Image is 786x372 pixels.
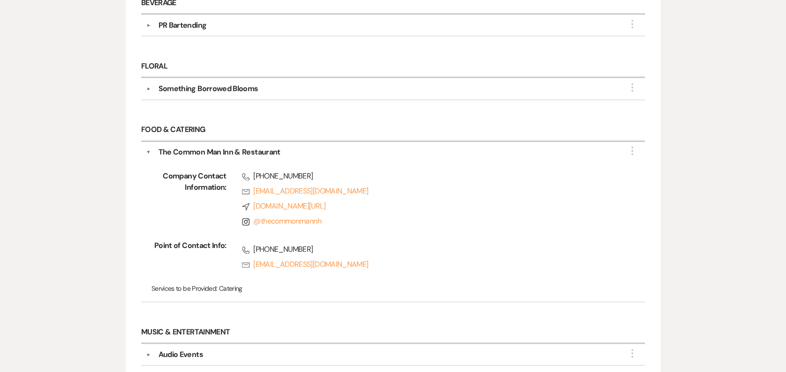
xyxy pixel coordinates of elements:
span: Point of Contact Info: [151,240,227,274]
h6: Music & Entertainment [141,322,645,344]
h6: Floral [141,56,645,78]
button: ▼ [146,147,151,158]
a: [EMAIL_ADDRESS][DOMAIN_NAME] [242,259,615,270]
div: Something Borrowed Blooms [158,83,258,94]
div: Audio Events [158,349,203,360]
button: ▼ [143,352,154,357]
a: @thecommonmannh [253,216,321,226]
a: [EMAIL_ADDRESS][DOMAIN_NAME] [242,186,615,197]
h6: Food & Catering [141,120,645,142]
span: Services to be Provided: [151,284,218,293]
div: PR Bartending [158,20,206,31]
span: Company Contact Information: [151,170,227,231]
p: Catering [151,283,635,294]
button: ▼ [143,86,154,91]
a: [DOMAIN_NAME][URL] [242,201,615,212]
span: [PHONE_NUMBER] [242,244,615,255]
span: [PHONE_NUMBER] [242,170,615,182]
button: ▼ [143,23,154,28]
div: The Common Man Inn & Restaurant [158,147,280,158]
